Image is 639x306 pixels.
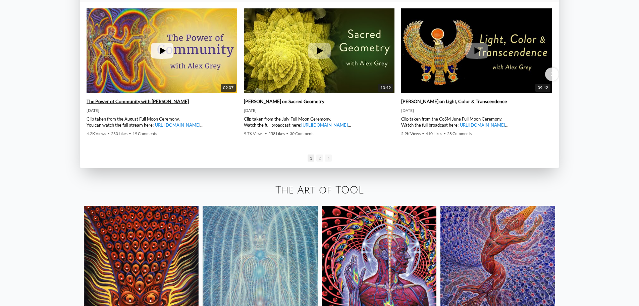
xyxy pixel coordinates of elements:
a: [PERSON_NAME] on Light, Color & Transcendence [401,98,507,104]
div: Clip taken from the July Full Moon Ceremony. Watch the full broadcast here: | [PERSON_NAME] | ► W... [244,116,394,128]
span: 5.9K Views [401,131,421,136]
a: Alex Grey on Light, Color & Transcendence 09:42 [401,8,552,93]
div: [DATE] [87,108,237,113]
span: 410 Likes [426,131,442,136]
span: 558 Likes [268,131,285,136]
a: [PERSON_NAME] on Sacred Geometry [244,98,324,104]
div: Clip taken from the August Full Moon Ceremony. You can watch the full stream here: | [PERSON_NAME... [87,116,237,128]
div: [DATE] [401,108,552,113]
span: • [107,131,110,136]
a: [URL][DOMAIN_NAME] [301,122,348,128]
span: 19 Comments [132,131,157,136]
span: Go to slide 1 [308,155,314,162]
span: 10:49 [378,84,393,92]
span: Go to next slide [325,155,332,162]
a: [URL][DOMAIN_NAME] [154,122,200,128]
span: • [422,131,424,136]
div: Clip taken from the CoSM June Full Moon Ceremony. Watch the full broadcast here: | [PERSON_NAME] ... [401,116,552,128]
a: The Power of Community with Alex Grey 09:07 [87,8,237,93]
span: • [265,131,267,136]
a: The Power of Community with [PERSON_NAME] [87,98,189,104]
span: • [286,131,288,136]
span: 230 Likes [111,131,127,136]
div: [DATE] [244,108,394,113]
a: Alex Grey on Sacred Geometry 10:49 [244,8,394,93]
span: 09:42 [535,84,550,92]
a: [URL][DOMAIN_NAME] [459,122,505,128]
a: The Art of TOOL [275,185,364,196]
span: 28 Comments [447,131,472,136]
span: • [443,131,446,136]
span: 4.2K Views [87,131,106,136]
span: 9.7K Views [244,131,263,136]
span: • [129,131,131,136]
div: Next slide [545,68,558,81]
span: Go to slide 2 [316,155,323,162]
span: 09:07 [221,84,236,92]
span: 30 Comments [290,131,314,136]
